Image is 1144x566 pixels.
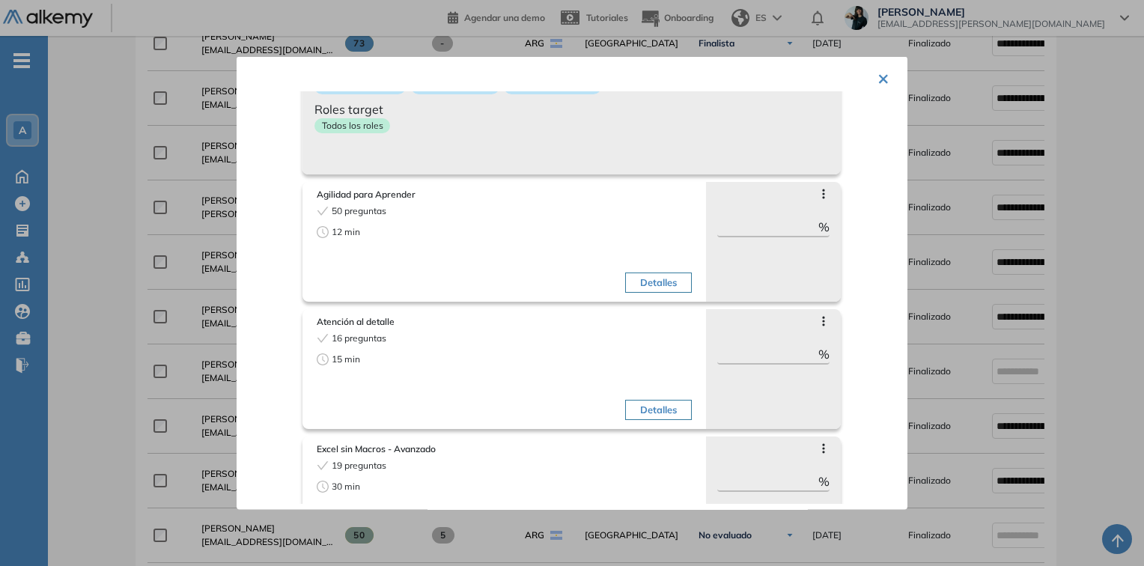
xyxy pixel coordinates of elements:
[332,353,360,366] span: 15 min
[317,205,329,217] span: check
[317,481,329,493] span: clock-circle
[332,459,386,472] span: 19 preguntas
[877,63,889,92] button: ×
[625,272,692,293] button: Detalles
[317,315,692,329] span: Atención al detalle
[317,353,329,365] span: clock-circle
[818,472,830,490] span: %
[317,460,329,472] span: check
[818,345,830,363] span: %
[317,332,329,344] span: check
[332,480,360,493] span: 30 min
[332,332,386,345] span: 16 preguntas
[314,118,390,133] p: Todos los roles
[625,399,692,420] button: Detalles
[332,225,360,239] span: 12 min
[317,226,329,238] span: clock-circle
[317,442,692,456] span: Excel sin Macros - Avanzado
[818,218,830,236] span: %
[332,204,386,218] span: 50 preguntas
[317,188,692,201] span: Agilidad para Aprender
[314,100,829,118] span: Roles target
